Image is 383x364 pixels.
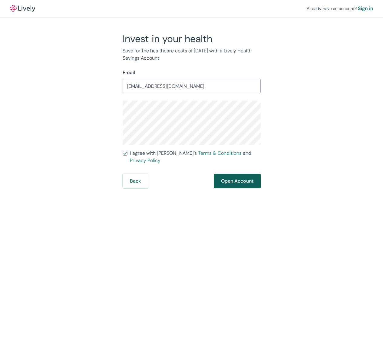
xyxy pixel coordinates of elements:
[10,5,35,12] img: Lively
[307,5,373,12] div: Already have an account?
[123,174,148,188] button: Back
[130,157,160,164] a: Privacy Policy
[123,47,261,62] p: Save for the healthcare costs of [DATE] with a Lively Health Savings Account
[214,174,261,188] button: Open Account
[123,69,135,76] label: Email
[130,150,261,164] span: I agree with [PERSON_NAME]’s and
[198,150,242,156] a: Terms & Conditions
[10,5,35,12] a: LivelyLively
[123,33,261,45] h2: Invest in your health
[358,5,373,12] a: Sign in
